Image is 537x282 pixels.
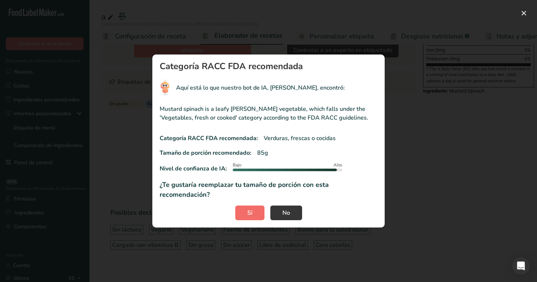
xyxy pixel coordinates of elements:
p: Mustard spinach is a leafy [PERSON_NAME] vegetable, which falls under the 'Vegetables, fresh or c... [160,105,377,122]
span: Bajo [233,162,241,168]
button: No [270,206,302,220]
p: Categoría RACC FDA recomendada: [160,134,258,143]
img: RIA AI Bot [160,79,170,96]
span: Sí [247,208,252,217]
p: 85g [257,148,268,157]
span: No [282,208,290,217]
p: Nivel de confianza de IA: [160,164,227,173]
p: Tamaño de porción recomendado: [160,148,251,157]
p: Verduras, frescas o cocidas [264,134,336,143]
span: Alto [334,162,342,168]
div: Open Intercom Messenger [512,257,530,275]
h1: Categoría RACC FDA recomendada [160,62,377,71]
button: Sí [235,206,264,220]
p: Aquí está lo que nuestro bot de IA, [PERSON_NAME], encontró: [176,83,345,92]
p: ¿Te gustaría reemplazar tu tamaño de porción con esta recomendación? [160,180,377,200]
